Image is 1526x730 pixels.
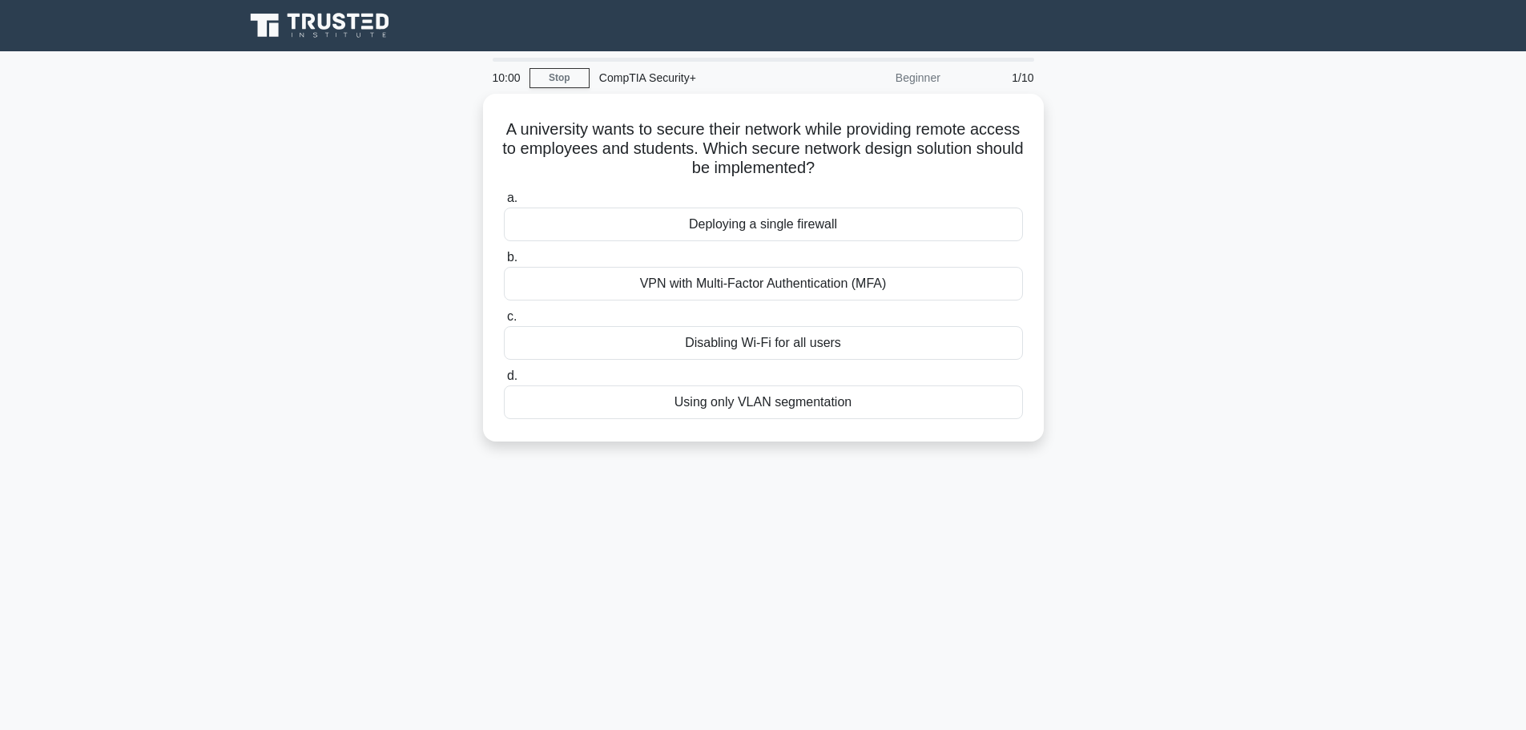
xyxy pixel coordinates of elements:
h5: A university wants to secure their network while providing remote access to employees and student... [502,119,1025,179]
div: CompTIA Security+ [590,62,810,94]
div: Deploying a single firewall [504,208,1023,241]
span: a. [507,191,517,204]
div: Disabling Wi-Fi for all users [504,326,1023,360]
span: d. [507,369,517,382]
div: VPN with Multi-Factor Authentication (MFA) [504,267,1023,300]
a: Stop [529,68,590,88]
div: 1/10 [950,62,1044,94]
span: c. [507,309,517,323]
div: Using only VLAN segmentation [504,385,1023,419]
span: b. [507,250,517,264]
div: Beginner [810,62,950,94]
div: 10:00 [483,62,529,94]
